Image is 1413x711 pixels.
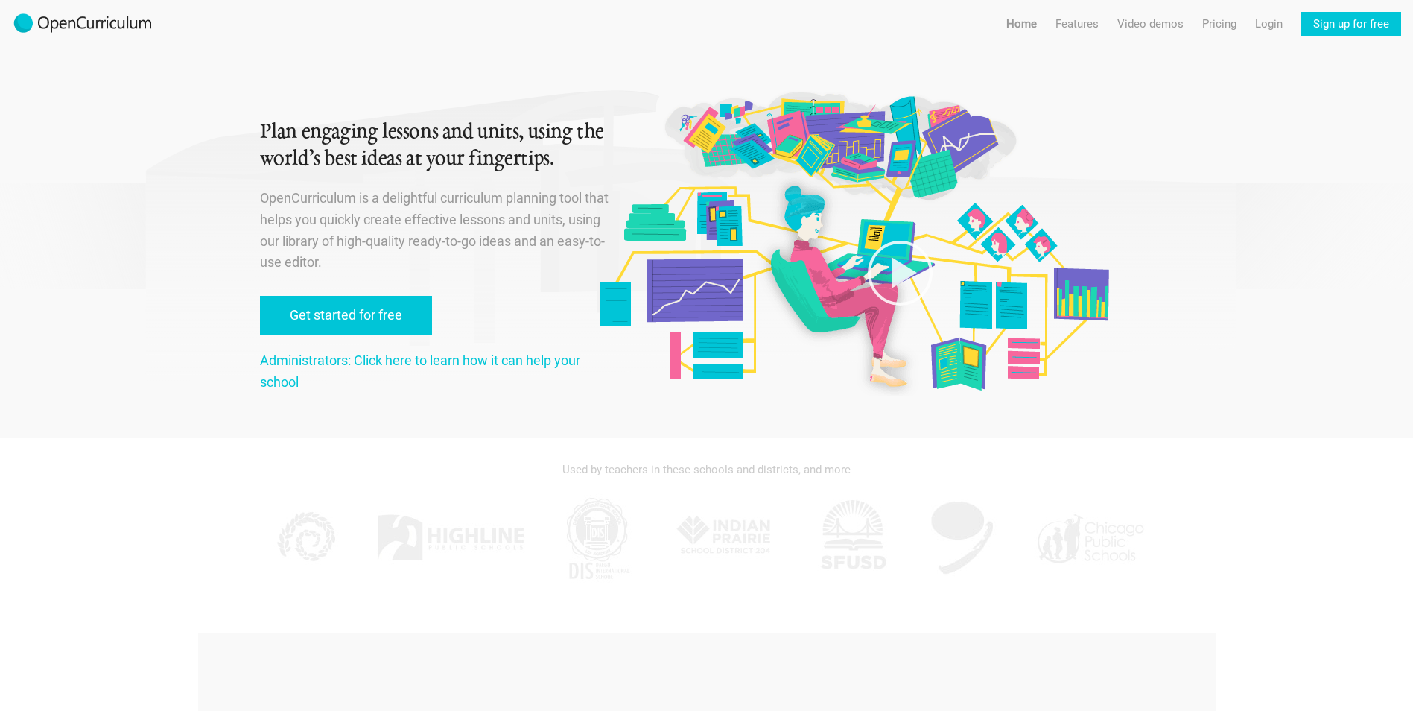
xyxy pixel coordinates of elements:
img: SFUSD.jpg [816,493,890,583]
div: Used by teachers in these schools and districts, and more [260,453,1154,486]
a: Home [1006,12,1037,36]
img: KPPCS.jpg [267,493,342,583]
img: 2017-logo-m.png [12,12,153,36]
a: Pricing [1202,12,1236,36]
img: AGK.jpg [925,493,1000,583]
p: OpenCurriculum is a delightful curriculum planning tool that helps you quickly create effective l... [260,188,612,274]
h1: Plan engaging lessons and units, using the world’s best ideas at your fingertips. [260,119,612,173]
img: CPS.jpg [1034,493,1146,583]
a: Sign up for free [1301,12,1401,36]
a: Video demos [1117,12,1184,36]
a: Login [1255,12,1283,36]
img: IPSD.jpg [669,493,781,583]
img: DIS.jpg [560,493,635,583]
a: Get started for free [260,296,432,335]
img: Highline.jpg [376,493,525,583]
img: Original illustration by Malisa Suchanya, Oakland, CA (malisasuchanya.com) [594,89,1113,396]
a: Features [1055,12,1099,36]
a: Administrators: Click here to learn how it can help your school [260,353,580,390]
